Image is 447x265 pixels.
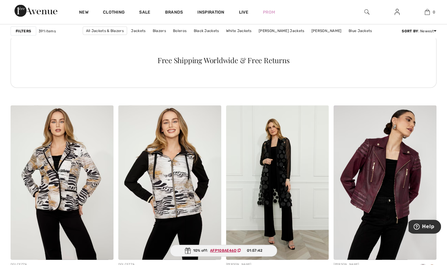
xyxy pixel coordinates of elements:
a: [PERSON_NAME] Jackets [256,27,307,35]
strong: Sort By [402,29,418,33]
img: search the website [364,8,369,16]
iframe: Opens a widget where you can find more information [408,220,441,235]
a: Jackets [128,27,148,35]
ins: AFP108AE46D [210,248,236,253]
a: Live [239,9,248,15]
img: Leather Biker Jacket Style 253817. Plum [334,105,436,260]
a: Blazers [150,27,169,35]
a: Sign In [390,8,404,16]
a: Blue Jackets [346,27,375,35]
span: Inspiration [197,10,224,16]
a: Brands [165,10,183,16]
img: Gift.svg [185,247,191,254]
a: Clothing [103,10,125,16]
div: : Newest [402,28,436,34]
img: 1ère Avenue [14,5,57,17]
div: 10% off: [170,245,277,257]
img: My Info [394,8,400,16]
img: Sporty Zip-Up Jacket Style 75688. As sample [118,105,221,260]
a: New [79,10,88,16]
a: White Jackets [223,27,255,35]
img: My Bag [425,8,430,16]
span: 0 [433,9,435,15]
a: Sale [139,10,150,16]
a: [PERSON_NAME] [308,27,345,35]
a: Black Jackets [190,27,222,35]
div: Free Shipping Worldwide & Free Returns [19,57,428,64]
a: Prom [263,9,275,15]
span: 01:57:42 [247,248,262,253]
a: 0 [412,8,442,16]
strong: Filters [16,28,31,34]
a: All Jackets & Blazers [83,27,127,35]
a: Boleros [170,27,190,35]
img: Formal Button Closure Blazer Style 75687. As sample [11,105,113,260]
img: Open Front Formal Top Style 259709. Black [226,105,329,260]
span: 391 items [39,28,56,34]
